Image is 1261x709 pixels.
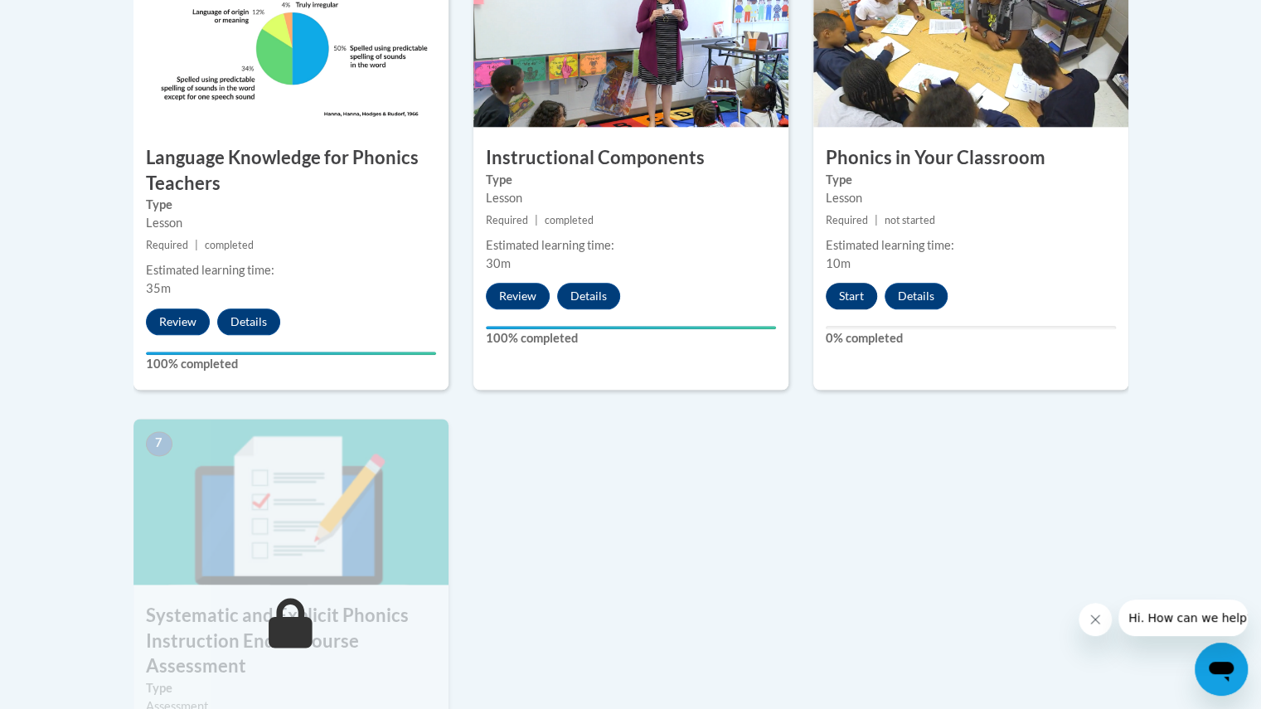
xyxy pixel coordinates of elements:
span: 30m [486,256,511,270]
span: Required [146,239,188,251]
span: 35m [146,281,171,295]
span: Required [486,214,528,226]
span: 7 [146,431,172,456]
span: not started [885,214,935,226]
div: Your progress [146,352,436,355]
iframe: Button to launch messaging window [1195,643,1248,696]
h3: Systematic and Explicit Phonics Instruction End of Course Assessment [133,603,449,679]
img: Course Image [133,419,449,585]
div: Lesson [826,189,1116,207]
button: Start [826,283,877,309]
label: 100% completed [146,355,436,373]
label: Type [146,679,436,697]
span: Hi. How can we help? [10,12,134,25]
iframe: Message from company [1118,600,1248,636]
div: Estimated learning time: [826,236,1116,255]
button: Details [217,308,280,335]
button: Review [146,308,210,335]
label: 0% completed [826,329,1116,347]
label: Type [486,171,776,189]
span: | [535,214,538,226]
span: completed [205,239,254,251]
span: 10m [826,256,851,270]
button: Review [486,283,550,309]
h3: Language Knowledge for Phonics Teachers [133,145,449,197]
div: Lesson [146,214,436,232]
span: Required [826,214,868,226]
div: Estimated learning time: [486,236,776,255]
div: Lesson [486,189,776,207]
h3: Phonics in Your Classroom [813,145,1128,171]
span: | [195,239,198,251]
div: Estimated learning time: [146,261,436,279]
iframe: Close message [1079,603,1112,636]
button: Details [885,283,948,309]
div: Your progress [486,326,776,329]
span: completed [545,214,594,226]
button: Details [557,283,620,309]
span: | [875,214,878,226]
label: Type [826,171,1116,189]
label: 100% completed [486,329,776,347]
label: Type [146,196,436,214]
h3: Instructional Components [473,145,788,171]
